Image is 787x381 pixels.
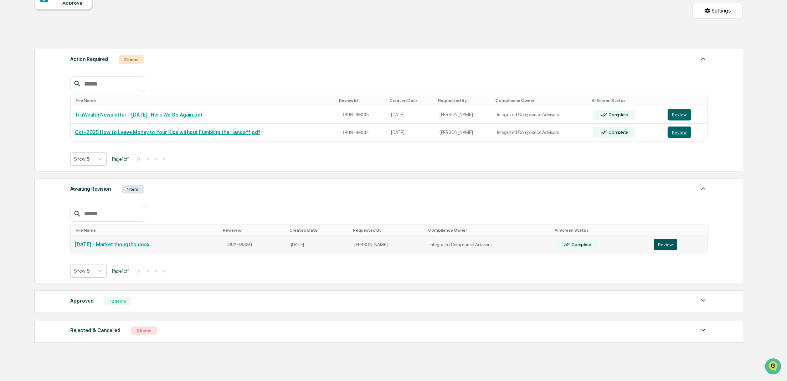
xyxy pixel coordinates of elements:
[342,130,369,135] span: TRUM-00004
[654,239,677,250] button: Review
[390,98,432,103] div: Toggle SortBy
[70,55,108,64] div: Action Required
[4,87,49,100] a: 🖐️Preclearance
[4,101,48,113] a: 🔎Data Lookup
[135,268,143,274] button: |<
[435,106,493,124] td: [PERSON_NAME]
[668,127,703,138] a: Review
[226,242,253,247] span: TRUM-00001
[570,242,591,247] div: Complete
[75,129,260,135] a: Oct-2025 How to Leave Money to Your Kids without Fumbling the Handoff.pdf
[387,124,435,141] td: [DATE]
[24,55,117,62] div: Start new chat
[122,185,144,194] div: 1 Item
[70,184,111,194] div: Awaiting Revision
[495,98,586,103] div: Toggle SortBy
[555,228,647,233] div: Toggle SortBy
[607,130,628,135] div: Complete
[342,112,369,118] span: TRUM-00005
[112,268,130,274] span: Page 1 of 1
[287,236,350,253] td: [DATE]
[289,228,347,233] div: Toggle SortBy
[75,242,149,247] a: [DATE] - Market thougths.docx
[668,127,691,138] button: Review
[49,87,91,100] a: 🗄️Attestations
[350,236,426,253] td: [PERSON_NAME]
[121,57,130,65] button: Start new chat
[144,156,151,162] button: <
[428,228,549,233] div: Toggle SortBy
[7,91,13,96] div: 🖐️
[14,103,45,110] span: Data Lookup
[607,112,628,117] div: Complete
[160,156,169,162] button: >|
[131,326,157,335] div: 0 Items
[70,296,94,305] div: Approved
[223,228,284,233] div: Toggle SortBy
[52,91,57,96] div: 🗄️
[112,156,130,162] span: Page 1 of 1
[104,297,132,305] div: 12 Items
[699,55,708,63] img: caret
[339,98,384,103] div: Toggle SortBy
[668,109,691,120] button: Review
[135,156,143,162] button: |<
[75,112,203,118] a: TruWealth Newsletter - [DATE]_ Here We Go Again.pdf
[7,15,130,26] p: How can we help?
[435,124,493,141] td: [PERSON_NAME]
[70,326,120,335] div: Rejected & Cancelled
[7,104,13,110] div: 🔎
[438,98,490,103] div: Toggle SortBy
[24,62,90,67] div: We're available if you need us!
[764,357,783,377] iframe: Open customer support
[493,124,589,141] td: Integrated Compliance Advisors
[353,228,423,233] div: Toggle SortBy
[693,3,742,19] button: Settings
[669,98,704,103] div: Toggle SortBy
[76,228,217,233] div: Toggle SortBy
[493,106,589,124] td: Integrated Compliance Advisors
[655,228,704,233] div: Toggle SortBy
[71,121,86,126] span: Pylon
[592,98,660,103] div: Toggle SortBy
[699,326,708,334] img: caret
[425,236,552,253] td: Integrated Compliance Advisors
[59,90,88,97] span: Attestations
[668,109,703,120] a: Review
[7,55,20,67] img: 1746055101610-c473b297-6a78-478c-a979-82029cc54cd1
[144,268,151,274] button: <
[14,90,46,97] span: Preclearance
[699,296,708,305] img: caret
[654,239,703,250] a: Review
[153,156,160,162] button: >
[76,98,334,103] div: Toggle SortBy
[387,106,435,124] td: [DATE]
[699,184,708,193] img: caret
[50,120,86,126] a: Powered byPylon
[119,55,144,64] div: 2 Items
[153,268,160,274] button: >
[160,268,169,274] button: >|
